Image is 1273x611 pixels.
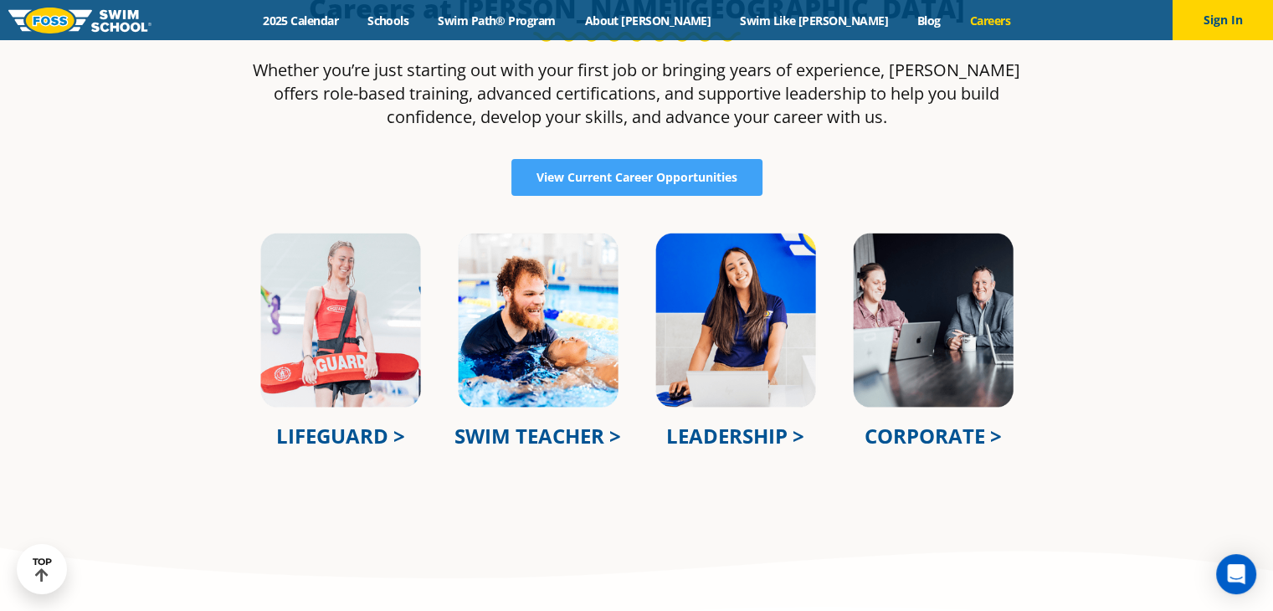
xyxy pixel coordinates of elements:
[536,172,737,183] span: View Current Career Opportunities
[276,422,405,449] a: LIFEGUARD >
[666,422,804,449] a: LEADERSHIP >
[249,13,353,28] a: 2025 Calendar
[726,13,903,28] a: Swim Like [PERSON_NAME]
[570,13,726,28] a: About [PERSON_NAME]
[511,159,762,196] a: View Current Career Opportunities
[33,557,52,583] div: TOP
[423,13,570,28] a: Swim Path® Program
[8,8,151,33] img: FOSS Swim School Logo
[865,422,1002,449] a: CORPORATE >
[902,13,955,28] a: Blog
[454,422,621,449] a: SWIM TEACHER >
[353,13,423,28] a: Schools
[955,13,1024,28] a: Careers
[242,59,1032,129] p: Whether you’re just starting out with your first job or bringing years of experience, [PERSON_NAM...
[1216,554,1256,594] div: Open Intercom Messenger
